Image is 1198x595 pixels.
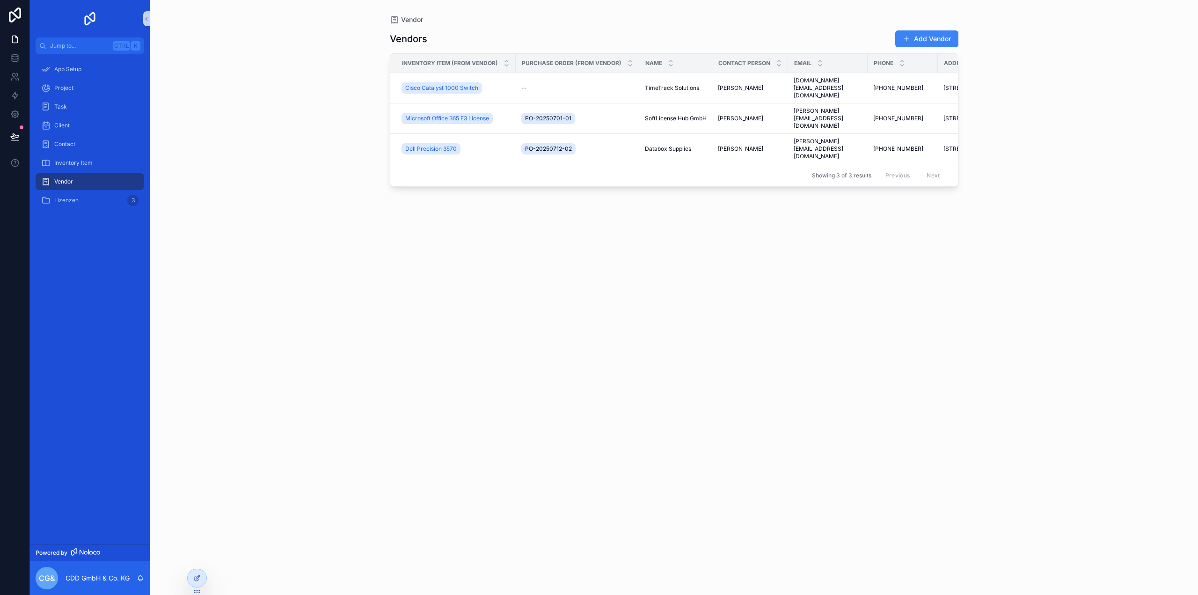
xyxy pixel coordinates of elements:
[36,80,144,96] a: Project
[874,59,893,67] span: Phone
[645,115,707,122] a: SoftLicense Hub GmbH
[54,140,75,148] span: Contact
[794,107,862,130] a: [PERSON_NAME][EMAIL_ADDRESS][DOMAIN_NAME]
[794,138,862,160] a: [PERSON_NAME][EMAIL_ADDRESS][DOMAIN_NAME]
[127,195,139,206] div: 3
[30,54,150,221] div: scrollable content
[944,59,971,67] span: Address
[390,15,423,24] a: Vendor
[521,111,634,126] a: PO-20250701-01
[718,84,782,92] a: [PERSON_NAME]
[54,159,93,167] span: Inventory Item
[718,84,763,92] span: [PERSON_NAME]
[645,145,707,153] a: Databox Supplies
[36,98,144,115] a: Task
[943,145,997,153] span: [STREET_ADDRESS]
[794,77,862,99] a: [DOMAIN_NAME][EMAIL_ADDRESS][DOMAIN_NAME]
[873,145,923,153] span: [PHONE_NUMBER]
[718,115,763,122] span: [PERSON_NAME]
[521,84,527,92] span: --
[718,145,782,153] a: [PERSON_NAME]
[54,197,79,204] span: Lizenzen
[405,115,489,122] span: Microsoft Office 365 E3 License
[521,141,634,156] a: PO-20250712-02
[718,115,782,122] a: [PERSON_NAME]
[873,115,923,122] span: [PHONE_NUMBER]
[873,84,923,92] span: [PHONE_NUMBER]
[401,15,423,24] span: Vendor
[521,84,634,92] a: --
[645,145,691,153] span: Databox Supplies
[873,115,932,122] a: [PHONE_NUMBER]
[36,136,144,153] a: Contact
[82,11,97,26] img: App logo
[390,32,427,45] h1: Vendors
[522,59,621,67] span: Purchase Order (from Vendor)
[943,84,1014,92] a: [STREET_ADDRESS]
[402,113,493,124] a: Microsoft Office 365 E3 License
[36,117,144,134] a: Client
[50,42,110,50] span: Jump to...
[873,84,932,92] a: [PHONE_NUMBER]
[36,37,144,54] button: Jump to...CtrlK
[402,111,510,126] a: Microsoft Office 365 E3 License
[54,122,70,129] span: Client
[718,145,763,153] span: [PERSON_NAME]
[30,544,150,561] a: Powered by
[405,145,457,153] span: Dell Precision 3570
[402,143,460,154] a: Dell Precision 3570
[873,145,932,153] a: [PHONE_NUMBER]
[36,192,144,209] a: Lizenzen3
[645,84,707,92] a: TimeTrack Solutions
[36,154,144,171] a: Inventory Item
[525,145,572,153] span: PO-20250712-02
[943,115,1014,122] a: [STREET_ADDRESS]
[645,84,699,92] span: TimeTrack Solutions
[54,178,73,185] span: Vendor
[402,81,510,95] a: Cisco Catalyst 1000 Switch
[645,59,662,67] span: Name
[943,115,997,122] span: [STREET_ADDRESS]
[39,573,55,584] span: CG&
[54,66,81,73] span: App Setup
[132,42,139,50] span: K
[525,115,571,122] span: PO-20250701-01
[54,84,73,92] span: Project
[794,59,811,67] span: Email
[36,61,144,78] a: App Setup
[895,30,958,47] button: Add Vendor
[113,41,130,51] span: Ctrl
[943,145,1014,153] a: [STREET_ADDRESS]
[812,172,871,179] span: Showing 3 of 3 results
[54,103,67,110] span: Task
[66,573,130,583] p: CDD GmbH & Co. KG
[402,59,498,67] span: Inventory Item (from Vendor)
[402,141,510,156] a: Dell Precision 3570
[402,82,482,94] a: Cisco Catalyst 1000 Switch
[718,59,770,67] span: Contact Person
[36,173,144,190] a: Vendor
[943,84,997,92] span: [STREET_ADDRESS]
[405,84,478,92] span: Cisco Catalyst 1000 Switch
[36,549,67,557] span: Powered by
